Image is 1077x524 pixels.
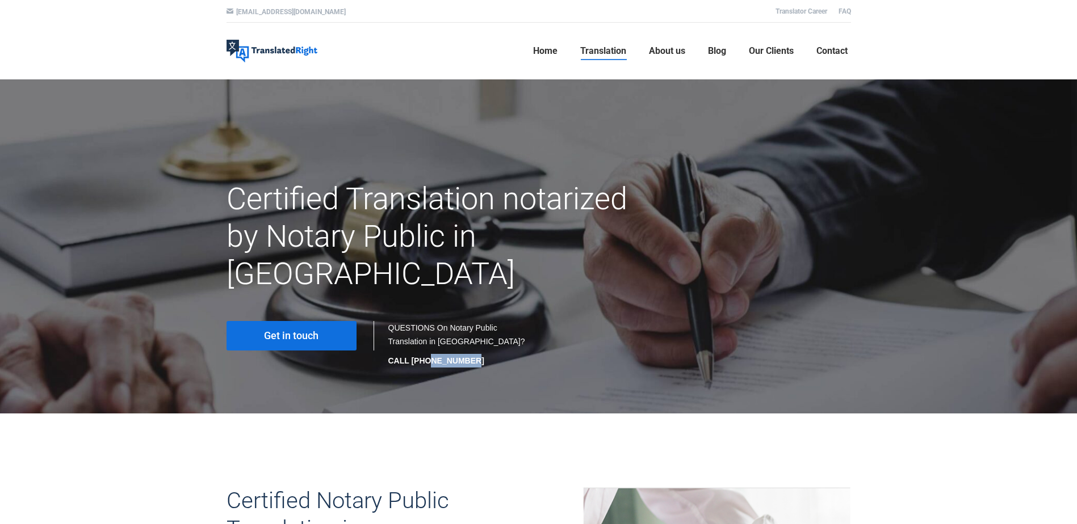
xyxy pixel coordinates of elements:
span: Contact [816,45,848,57]
a: Blog [705,33,730,69]
img: Translated Right [227,40,317,62]
a: Our Clients [745,33,797,69]
h1: Certified Translation notarized by Notary Public in [GEOGRAPHIC_DATA] [227,180,637,293]
span: Blog [708,45,726,57]
a: Get in touch [227,321,357,350]
div: QUESTIONS On Notary Public Translation in [GEOGRAPHIC_DATA]? [388,321,527,367]
span: About us [649,45,685,57]
a: Home [530,33,561,69]
a: Translation [577,33,630,69]
strong: CALL [PHONE_NUMBER] [388,356,484,365]
span: Our Clients [749,45,794,57]
span: Get in touch [264,330,319,341]
a: [EMAIL_ADDRESS][DOMAIN_NAME] [236,8,346,16]
span: Home [533,45,558,57]
a: Translator Career [776,7,827,15]
a: FAQ [839,7,851,15]
a: Contact [813,33,851,69]
a: About us [646,33,689,69]
span: Translation [580,45,626,57]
